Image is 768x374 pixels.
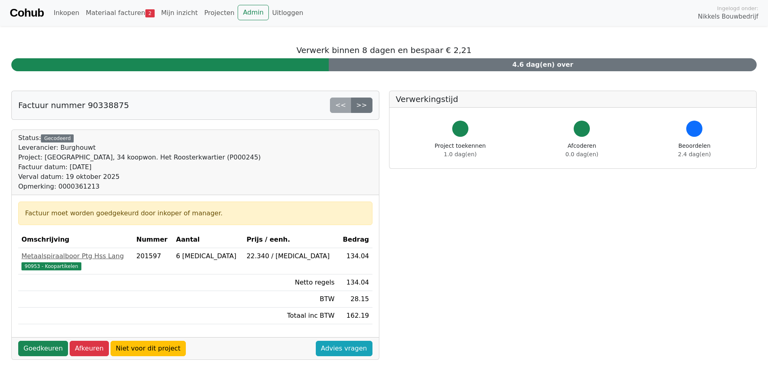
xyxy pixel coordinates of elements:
[25,208,366,218] div: Factuur moet worden goedgekeurd door inkoper of manager.
[50,5,82,21] a: Inkopen
[316,341,372,356] a: Advies vragen
[351,98,372,113] a: >>
[243,308,338,324] td: Totaal inc BTW
[70,341,109,356] a: Afkeuren
[21,251,130,261] div: Metaalspiraalboor Ptg Hss Lang
[18,100,129,110] h5: Factuur nummer 90338875
[396,94,750,104] h5: Verwerkingstijd
[21,251,130,271] a: Metaalspiraalboor Ptg Hss Lang90953 - Koopartikelen
[145,9,155,17] span: 2
[41,134,74,142] div: Gecodeerd
[329,58,757,71] div: 4.6 dag(en) over
[678,142,711,159] div: Beoordelen
[243,232,338,248] th: Prijs / eenh.
[83,5,158,21] a: Materiaal facturen2
[11,45,757,55] h5: Verwerk binnen 8 dagen en bespaar € 2,21
[173,232,243,248] th: Aantal
[18,172,261,182] div: Verval datum: 19 oktober 2025
[338,291,372,308] td: 28.15
[158,5,201,21] a: Mijn inzicht
[678,151,711,157] span: 2.4 dag(en)
[243,274,338,291] td: Netto regels
[566,151,598,157] span: 0.0 dag(en)
[566,142,598,159] div: Afcoderen
[18,143,261,153] div: Leverancier: Burghouwt
[21,262,81,270] span: 90953 - Koopartikelen
[133,232,173,248] th: Nummer
[247,251,334,261] div: 22.340 / [MEDICAL_DATA]
[133,248,173,274] td: 201597
[238,5,269,20] a: Admin
[338,248,372,274] td: 134.04
[176,251,240,261] div: 6 [MEDICAL_DATA]
[201,5,238,21] a: Projecten
[444,151,477,157] span: 1.0 dag(en)
[18,341,68,356] a: Goedkeuren
[18,182,261,191] div: Opmerking: 0000361213
[435,142,486,159] div: Project toekennen
[717,4,758,12] span: Ingelogd onder:
[243,291,338,308] td: BTW
[338,308,372,324] td: 162.19
[18,232,133,248] th: Omschrijving
[338,274,372,291] td: 134.04
[10,3,44,23] a: Cohub
[111,341,186,356] a: Niet voor dit project
[269,5,306,21] a: Uitloggen
[698,12,758,21] span: Nikkels Bouwbedrijf
[338,232,372,248] th: Bedrag
[18,133,261,191] div: Status:
[18,162,261,172] div: Factuur datum: [DATE]
[18,153,261,162] div: Project: [GEOGRAPHIC_DATA], 34 koopwon. Het Roosterkwartier (P000245)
